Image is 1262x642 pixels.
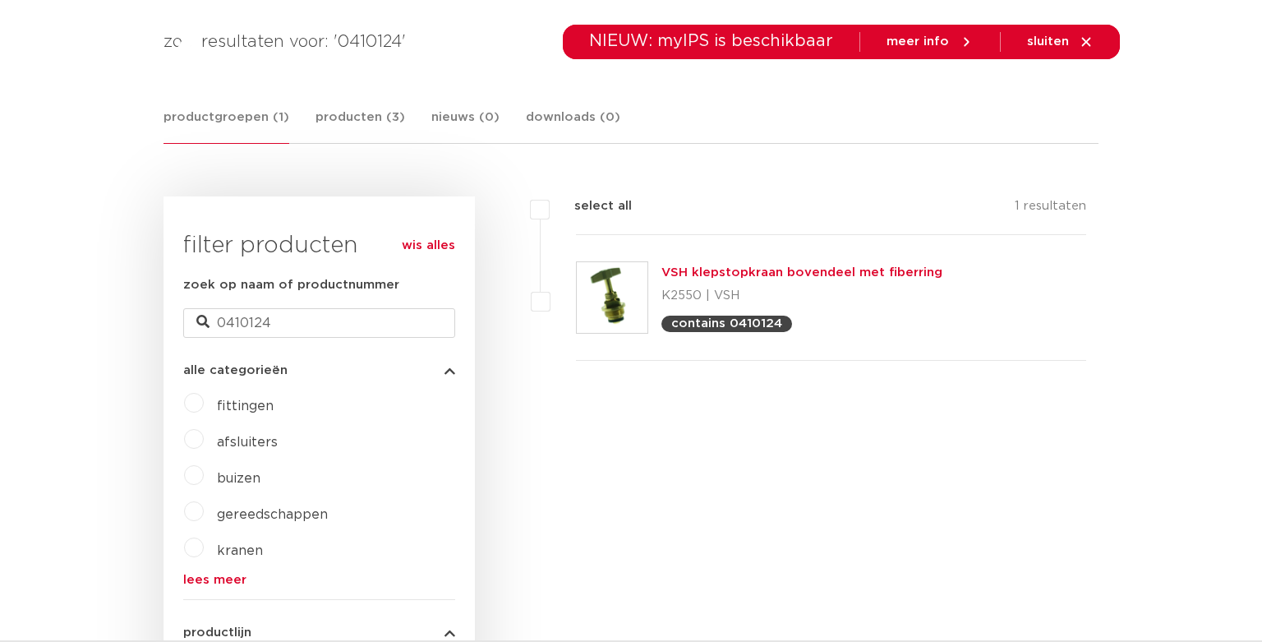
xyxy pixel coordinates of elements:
a: sluiten [1027,35,1094,49]
span: NIEUW: myIPS is beschikbaar [589,33,833,49]
a: buizen [217,472,260,485]
button: productlijn [183,626,455,639]
a: lees meer [183,574,455,586]
a: nieuws (0) [431,108,500,143]
h3: filter producten [183,229,455,262]
img: Thumbnail for VSH klepstopkraan bovendeel met fiberring [577,262,647,333]
input: zoeken [183,308,455,338]
a: producten (3) [315,108,405,143]
span: alle categorieën [183,364,288,376]
span: sluiten [1027,35,1069,48]
a: wis alles [402,236,455,256]
span: productlijn [183,626,251,639]
label: zoek op naam of productnummer [183,275,399,295]
a: fittingen [217,400,274,413]
p: K2550 | VSH [661,283,942,309]
a: services [816,61,868,124]
nav: Menu [409,61,958,124]
span: meer info [887,35,949,48]
a: toepassingen [594,61,680,124]
a: gereedschappen [217,508,328,521]
a: afsluiters [217,436,278,449]
button: alle categorieën [183,364,455,376]
a: markten [509,61,561,124]
p: 1 resultaten [1015,196,1086,222]
a: over ons [901,61,958,124]
a: kranen [217,544,263,557]
a: downloads [713,61,783,124]
a: productgroepen (1) [164,108,289,144]
a: downloads (0) [526,108,620,143]
label: select all [550,196,632,216]
p: contains 0410124 [671,317,782,330]
a: producten [409,61,476,124]
a: VSH klepstopkraan bovendeel met fiberring [661,266,942,279]
a: meer info [887,35,974,49]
